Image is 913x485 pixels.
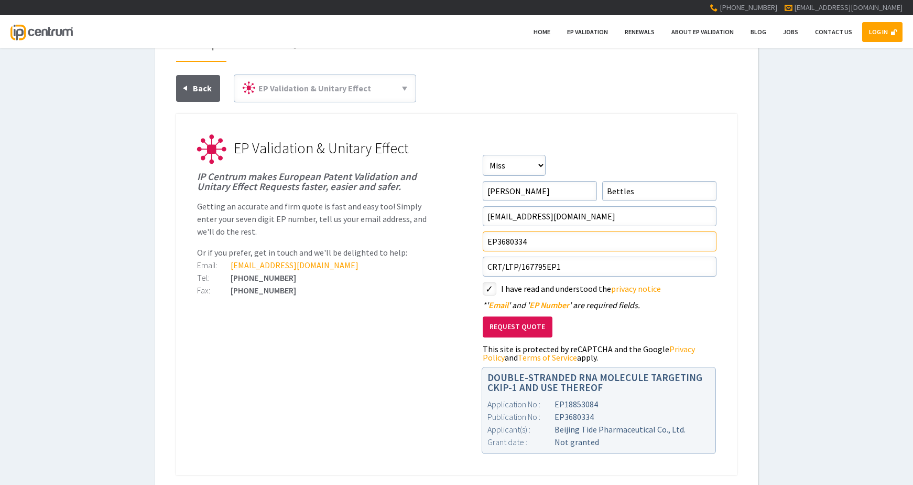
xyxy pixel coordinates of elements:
div: Application No : [487,398,555,410]
span: Blog [751,28,766,36]
span: EP Validation & Unitary Effect [258,83,371,93]
a: privacy notice [611,283,661,294]
div: Not granted [487,436,711,448]
span: Email [488,300,508,310]
span: [PHONE_NUMBER] [720,3,777,12]
span: Contact Us [815,28,852,36]
span: EP Validation [567,28,608,36]
span: Renewals [625,28,655,36]
h1: IP Centrum makes European Patent Validation and Unitary Effect Requests faster, easier and safer. [197,172,431,192]
button: Request Quote [483,317,552,338]
span: About EP Validation [671,28,734,36]
a: Renewals [618,22,661,42]
div: Email: [197,261,231,269]
span: EP Number [529,300,569,310]
input: EP Number [483,231,716,251]
div: ' ' and ' ' are required fields. [483,301,716,309]
span: Back [193,83,212,93]
div: [PHONE_NUMBER] [197,273,431,282]
a: EP Validation [560,22,615,42]
span: Jobs [783,28,798,36]
a: Back [176,75,220,102]
div: Beijing Tide Pharmaceutical Co., Ltd. [487,423,711,436]
p: Or if you prefer, get in touch and we'll be delighted to help: [197,246,431,259]
span: EP Validation & Unitary Effect [234,139,409,157]
input: Your Reference [483,257,716,277]
div: EP18853084 [487,398,711,410]
div: [PHONE_NUMBER] [197,286,431,294]
label: styled-checkbox [483,282,496,296]
input: First Name [483,181,597,201]
a: [EMAIL_ADDRESS][DOMAIN_NAME] [794,3,903,12]
input: Email [483,206,716,226]
div: EP3680334 [487,410,711,423]
a: Blog [744,22,773,42]
a: Privacy Policy [483,344,695,363]
h1: DOUBLE-STRANDED RNA MOLECULE TARGETING CKIP-1 AND USE THEREOF [487,373,711,393]
a: About EP Validation [665,22,741,42]
div: Applicant(s) : [487,423,555,436]
p: Getting an accurate and firm quote is fast and easy too! Simply enter your seven digit EP number,... [197,200,431,238]
a: Contact Us [808,22,859,42]
a: IP Centrum [10,15,72,48]
a: Jobs [776,22,805,42]
input: Surname [602,181,716,201]
a: [EMAIL_ADDRESS][DOMAIN_NAME] [231,260,358,270]
span: Home [534,28,550,36]
div: Fax: [197,286,231,294]
a: LOG IN [862,22,903,42]
div: This site is protected by reCAPTCHA and the Google and apply. [483,345,716,362]
a: Terms of Service [518,352,577,363]
div: Publication No : [487,410,555,423]
label: I have read and understood the [501,282,716,296]
a: Home [527,22,557,42]
div: Tel: [197,273,231,282]
div: Grant date : [487,436,555,448]
a: EP Validation & Unitary Effect [238,79,411,98]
